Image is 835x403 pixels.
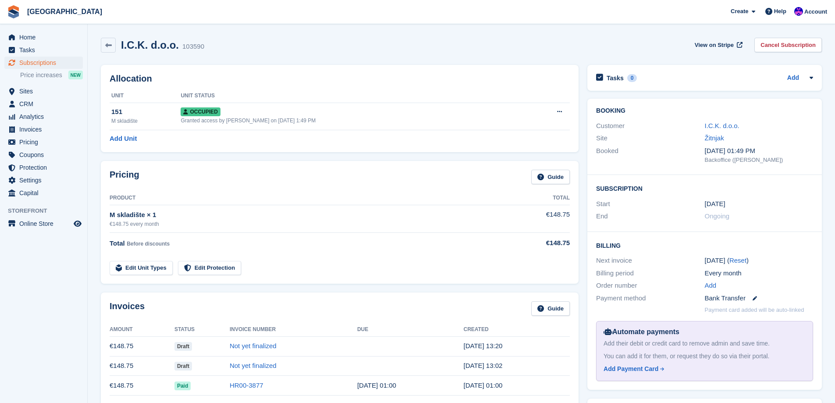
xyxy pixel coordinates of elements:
time: 2025-09-12 11:20:51 UTC [463,342,502,350]
td: €148.75 [499,205,570,232]
a: menu [4,85,83,97]
span: Protection [19,161,72,174]
a: [GEOGRAPHIC_DATA] [24,4,106,19]
h2: Billing [596,241,813,250]
div: M skladište [111,117,181,125]
span: Storefront [8,207,87,215]
span: Analytics [19,111,72,123]
div: [DATE] ( ) [705,256,813,266]
a: menu [4,57,83,69]
div: Add their debit or credit card to remove admin and save time. [604,339,806,348]
a: menu [4,161,83,174]
a: HR00-3877 [230,382,263,389]
h2: Booking [596,107,813,114]
div: Payment method [596,293,704,303]
a: menu [4,44,83,56]
div: [DATE] 01:49 PM [705,146,813,156]
span: Account [804,7,827,16]
span: Price increases [20,71,62,79]
a: Add Payment Card [604,364,802,374]
a: Žitnjak [705,134,724,142]
div: Bank Transfer [705,293,813,303]
div: Next invoice [596,256,704,266]
a: menu [4,111,83,123]
a: menu [4,149,83,161]
a: Price increases NEW [20,70,83,80]
div: Site [596,133,704,143]
span: Before discounts [127,241,170,247]
div: Order number [596,281,704,291]
img: stora-icon-8386f47178a22dfd0bd8f6a31ec36ba5ce8667c1dd55bd0f319d3a0aa187defe.svg [7,5,20,18]
span: Home [19,31,72,43]
span: Sites [19,85,72,97]
img: Ivan Gačić [794,7,803,16]
a: menu [4,174,83,186]
h2: I.C.K. d.o.o. [121,39,179,51]
a: Reset [729,257,746,264]
time: 2025-09-12 11:02:14 UTC [463,362,502,369]
a: Not yet finalized [230,342,277,350]
div: End [596,211,704,221]
div: Every month [705,268,813,278]
div: €148.75 every month [110,220,499,228]
span: Tasks [19,44,72,56]
a: Edit Protection [178,261,241,275]
span: Occupied [181,107,220,116]
a: menu [4,218,83,230]
span: Paid [174,382,191,390]
a: menu [4,123,83,136]
time: 2025-09-02 23:00:00 UTC [357,382,396,389]
div: Customer [596,121,704,131]
a: menu [4,31,83,43]
span: Invoices [19,123,72,136]
span: Coupons [19,149,72,161]
a: Not yet finalized [230,362,277,369]
td: €148.75 [110,356,174,376]
h2: Pricing [110,170,139,184]
div: 0 [627,74,637,82]
td: €148.75 [110,336,174,356]
th: Created [463,323,570,337]
div: NEW [68,71,83,79]
th: Invoice Number [230,323,357,337]
th: Product [110,191,499,205]
time: 2025-09-01 23:00:00 UTC [705,199,725,209]
a: menu [4,98,83,110]
th: Due [357,323,464,337]
th: Status [174,323,230,337]
div: Billing period [596,268,704,278]
a: Guide [531,301,570,316]
a: menu [4,187,83,199]
th: Unit [110,89,181,103]
a: Add [787,73,799,83]
th: Amount [110,323,174,337]
a: Add Unit [110,134,137,144]
div: 103590 [182,42,204,52]
a: View on Stripe [691,38,744,52]
span: Capital [19,187,72,199]
td: €148.75 [110,376,174,396]
div: Automate payments [604,327,806,337]
div: Add Payment Card [604,364,658,374]
time: 2025-09-01 23:00:43 UTC [463,382,502,389]
span: Settings [19,174,72,186]
div: Backoffice ([PERSON_NAME]) [705,156,813,164]
h2: Invoices [110,301,145,316]
span: Help [774,7,786,16]
span: Draft [174,362,192,371]
p: Payment card added will be auto-linked [705,306,804,314]
span: Create [731,7,748,16]
a: Edit Unit Types [110,261,173,275]
span: Pricing [19,136,72,148]
div: 151 [111,107,181,117]
th: Total [499,191,570,205]
span: Ongoing [705,212,730,220]
a: Add [705,281,717,291]
div: M skladište × 1 [110,210,499,220]
div: You can add it for them, or request they do so via their portal. [604,352,806,361]
th: Unit Status [181,89,523,103]
span: Online Store [19,218,72,230]
a: menu [4,136,83,148]
span: CRM [19,98,72,110]
div: Start [596,199,704,209]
